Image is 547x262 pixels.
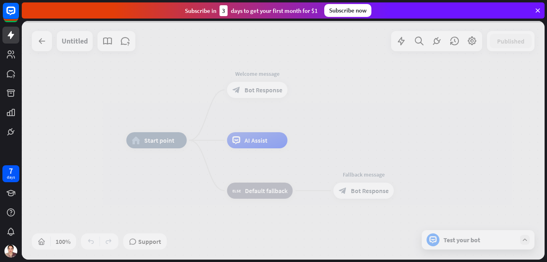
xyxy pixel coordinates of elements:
a: 7 days [2,165,19,182]
div: Subscribe now [324,4,371,17]
button: Open LiveChat chat widget [6,3,31,27]
div: Subscribe in days to get your first month for $1 [185,5,318,16]
div: days [7,175,15,180]
div: 7 [9,167,13,175]
div: 3 [220,5,228,16]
